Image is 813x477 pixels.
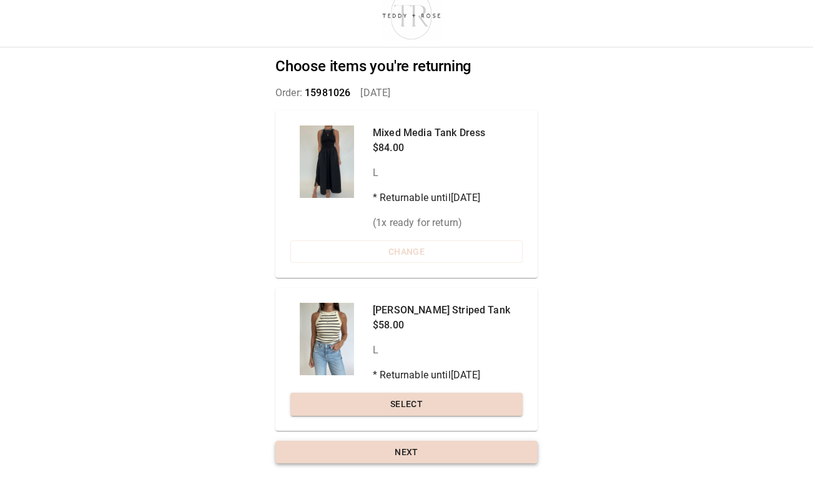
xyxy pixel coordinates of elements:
p: [PERSON_NAME] Striped Tank [373,303,510,318]
button: Change [290,240,523,263]
p: $84.00 [373,140,485,155]
h2: Choose items you're returning [275,57,538,76]
button: Next [275,441,538,464]
button: Select [290,393,523,416]
p: Mixed Media Tank Dress [373,125,485,140]
p: * Returnable until [DATE] [373,190,485,205]
p: L [373,343,510,358]
span: 15981026 [305,87,350,99]
p: Order: [DATE] [275,86,538,101]
p: ( 1 x ready for return) [373,215,485,230]
p: $58.00 [373,318,510,333]
p: L [373,165,485,180]
p: * Returnable until [DATE] [373,368,510,383]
